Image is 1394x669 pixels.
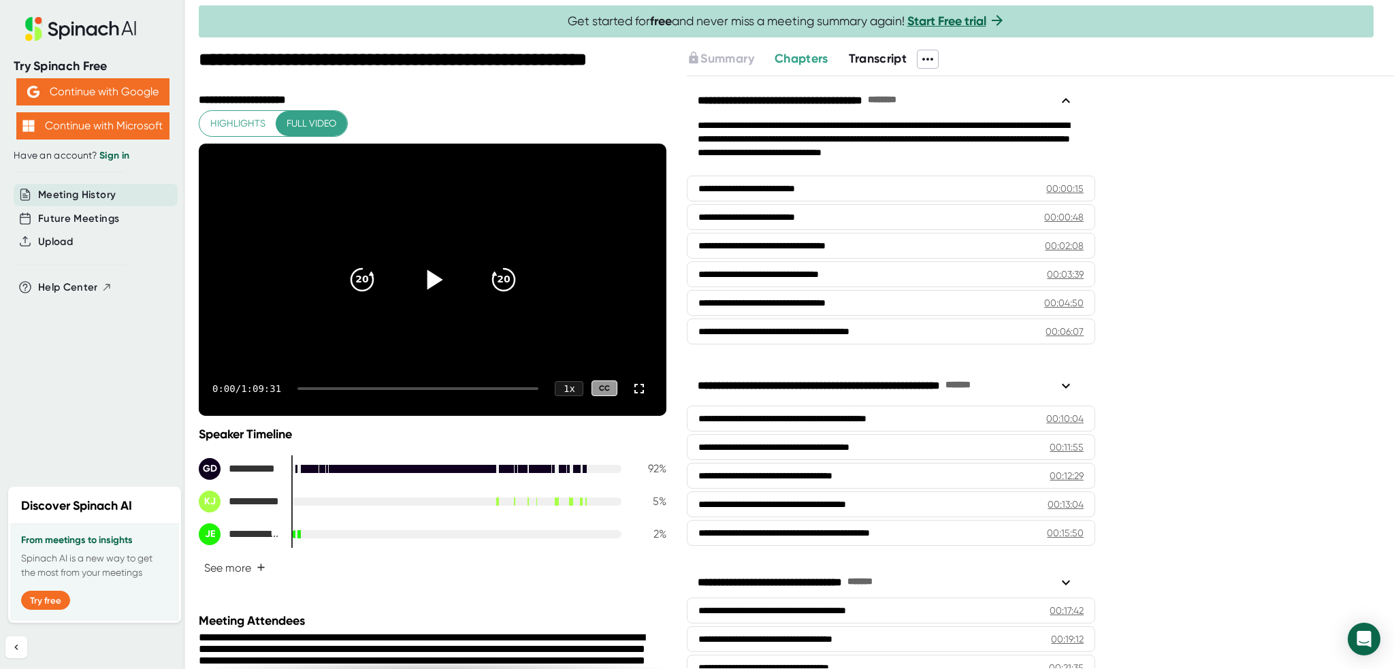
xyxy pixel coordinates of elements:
div: 00:06:07 [1045,325,1084,338]
div: 00:13:04 [1048,497,1084,511]
button: Chapters [775,50,828,68]
div: Upgrade to access [687,50,774,69]
div: Meeting Attendees [199,613,670,628]
button: Help Center [38,280,112,295]
h3: From meetings to insights [21,535,168,546]
div: 00:15:50 [1047,526,1084,540]
div: 5 % [632,495,666,508]
h2: Discover Spinach AI [21,497,132,515]
div: CC [591,380,617,396]
div: 00:19:12 [1051,632,1084,646]
span: Summary [700,51,753,66]
div: GD [199,458,221,480]
a: Start Free trial [907,14,986,29]
div: Guay, Denis [199,458,280,480]
span: Transcript [849,51,907,66]
div: JE [199,523,221,545]
button: Future Meetings [38,211,119,227]
span: Get started for and never miss a meeting summary again! [568,14,1005,29]
div: 92 % [632,462,666,475]
button: See more+ [199,556,271,580]
a: Sign in [99,150,129,161]
p: Spinach AI is a new way to get the most from your meetings [21,551,168,580]
img: Aehbyd4JwY73AAAAAElFTkSuQmCC [27,86,39,98]
button: Continue with Microsoft [16,112,169,140]
div: 00:10:04 [1046,412,1084,425]
div: 2 % [632,527,666,540]
div: Open Intercom Messenger [1348,623,1380,655]
div: Have an account? [14,150,172,162]
div: Speaker Timeline [199,427,666,442]
span: Full video [287,115,336,132]
button: Full video [276,111,347,136]
div: Try Spinach Free [14,59,172,74]
div: 00:12:29 [1050,469,1084,483]
div: 00:00:15 [1046,182,1084,195]
button: Highlights [199,111,276,136]
button: Summary [687,50,753,68]
button: Transcript [849,50,907,68]
button: Upload [38,234,73,250]
div: KJ [199,491,221,512]
div: 00:00:48 [1044,210,1084,224]
div: 1 x [555,381,583,396]
div: 0:00 / 1:09:31 [212,383,281,394]
span: Help Center [38,280,98,295]
div: 00:03:39 [1047,267,1084,281]
span: + [257,562,265,573]
button: Try free [21,591,70,610]
b: free [650,14,672,29]
button: Continue with Google [16,78,169,105]
div: 00:04:50 [1044,296,1084,310]
button: Meeting History [38,187,116,203]
button: Collapse sidebar [5,636,27,658]
div: 00:17:42 [1050,604,1084,617]
span: Chapters [775,51,828,66]
div: Jordan Engelking [199,523,280,545]
div: Kadian Jones [199,491,280,512]
span: Highlights [210,115,265,132]
div: 00:11:55 [1050,440,1084,454]
div: 00:02:08 [1045,239,1084,252]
